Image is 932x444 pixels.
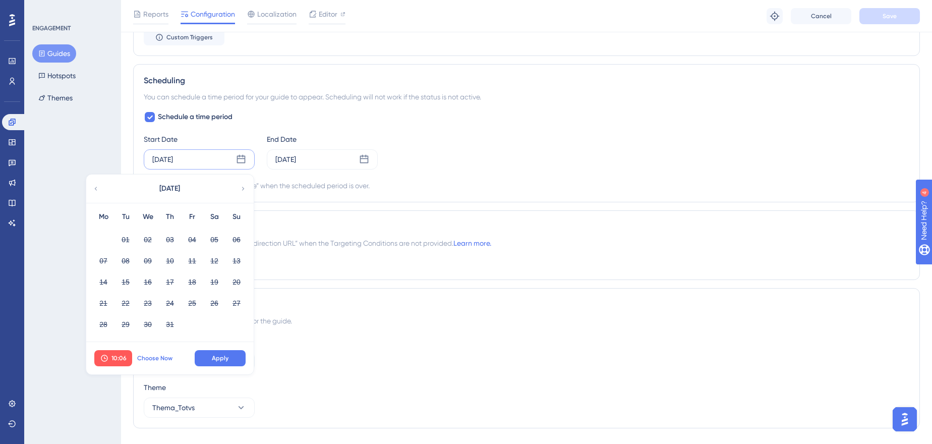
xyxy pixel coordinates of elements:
[228,273,245,291] button: 20
[257,8,297,20] span: Localization
[117,316,134,333] button: 29
[132,350,178,366] button: Choose Now
[166,33,213,41] span: Custom Triggers
[267,133,378,145] div: End Date
[206,273,223,291] button: 19
[275,153,296,165] div: [DATE]
[152,153,173,165] div: [DATE]
[161,273,179,291] button: 17
[144,91,909,103] div: You can schedule a time period for your guide to appear. Scheduling will not work if the status i...
[859,8,920,24] button: Save
[32,67,82,85] button: Hotspots
[137,354,172,362] span: Choose Now
[161,252,179,269] button: 10
[144,133,255,145] div: Start Date
[139,231,156,248] button: 02
[144,29,224,45] button: Custom Triggers
[70,5,73,13] div: 4
[144,398,255,418] button: Thema_Totvs
[453,239,491,247] a: Learn more.
[811,12,832,20] span: Cancel
[32,24,71,32] div: ENGAGEMENT
[206,295,223,312] button: 26
[117,252,134,269] button: 08
[206,252,223,269] button: 12
[184,231,201,248] button: 04
[95,316,112,333] button: 28
[144,299,909,311] div: Advanced Settings
[139,316,156,333] button: 30
[212,354,228,362] span: Apply
[117,273,134,291] button: 15
[158,111,232,123] span: Schedule a time period
[144,381,909,394] div: Theme
[119,179,220,199] button: [DATE]
[203,211,225,223] div: Sa
[225,211,248,223] div: Su
[161,295,179,312] button: 24
[32,44,76,63] button: Guides
[144,221,909,233] div: Redirection
[152,402,195,414] span: Thema_Totvs
[92,211,114,223] div: Mo
[139,252,156,269] button: 09
[111,354,127,362] span: 10:06
[117,231,134,248] button: 01
[162,180,370,192] div: Automatically set as “Inactive” when the scheduled period is over.
[228,252,245,269] button: 13
[144,75,909,87] div: Scheduling
[159,183,180,195] span: [DATE]
[94,350,132,366] button: 10:06
[791,8,851,24] button: Cancel
[159,211,181,223] div: Th
[191,8,235,20] span: Configuration
[139,295,156,312] button: 23
[890,404,920,434] iframe: UserGuiding AI Assistant Launcher
[114,211,137,223] div: Tu
[206,231,223,248] button: 05
[32,89,79,107] button: Themes
[195,350,246,366] button: Apply
[143,8,168,20] span: Reports
[319,8,337,20] span: Editor
[95,252,112,269] button: 07
[95,295,112,312] button: 21
[161,316,179,333] button: 31
[181,211,203,223] div: Fr
[228,231,245,248] button: 06
[161,231,179,248] button: 03
[95,273,112,291] button: 14
[184,273,201,291] button: 18
[117,295,134,312] button: 22
[137,211,159,223] div: We
[144,315,909,327] div: Choose the container and theme for the guide.
[24,3,64,15] span: Need Help?
[144,335,909,347] div: Container
[883,12,897,20] span: Save
[228,295,245,312] button: 27
[144,237,491,249] span: The browser will redirect to the “Redirection URL” when the Targeting Conditions are not provided.
[184,295,201,312] button: 25
[139,273,156,291] button: 16
[184,252,201,269] button: 11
